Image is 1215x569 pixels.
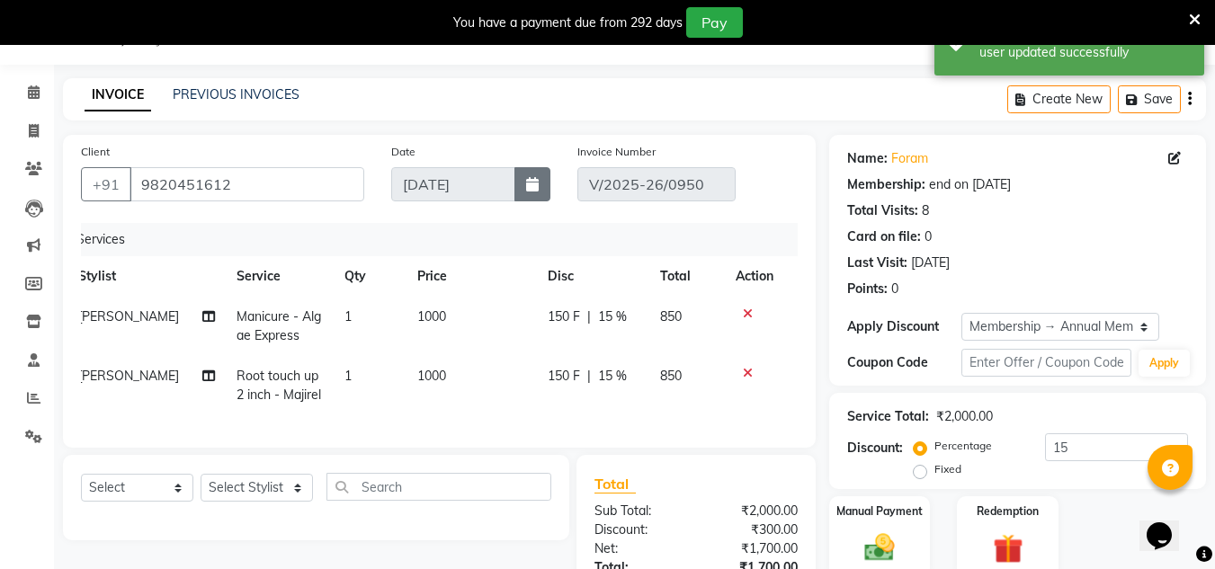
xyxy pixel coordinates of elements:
[453,13,683,32] div: You have a payment due from 292 days
[237,368,321,403] span: Root touch up 2 inch - Majirel
[173,86,299,102] a: PREVIOUS INVOICES
[836,503,923,520] label: Manual Payment
[1139,350,1190,377] button: Apply
[891,149,928,168] a: Foram
[78,368,179,384] span: [PERSON_NAME]
[587,307,591,326] span: |
[977,503,1039,520] label: Redemption
[1118,85,1181,113] button: Save
[855,530,904,565] img: _cash.svg
[81,167,131,201] button: +91
[594,475,636,493] span: Total
[725,256,784,297] th: Action
[686,7,743,38] button: Pay
[911,253,950,272] div: [DATE]
[581,502,696,520] div: Sub Total:
[847,280,888,298] div: Points:
[537,256,649,297] th: Disc
[577,144,656,160] label: Invoice Number
[1139,497,1197,551] iframe: chat widget
[660,308,682,325] span: 850
[85,79,151,111] a: INVOICE
[847,253,907,272] div: Last Visit:
[649,256,725,297] th: Total
[226,256,335,297] th: Service
[847,201,918,220] div: Total Visits:
[344,308,352,325] span: 1
[67,256,226,297] th: Stylist
[847,175,925,194] div: Membership:
[417,368,446,384] span: 1000
[934,461,961,477] label: Fixed
[548,307,580,326] span: 150 F
[81,144,110,160] label: Client
[922,201,929,220] div: 8
[696,502,811,520] div: ₹2,000.00
[696,520,811,539] div: ₹300.00
[847,149,888,168] div: Name:
[934,438,992,454] label: Percentage
[696,539,811,558] div: ₹1,700.00
[1007,85,1111,113] button: Create New
[979,43,1191,62] div: user updated successfully
[548,367,580,386] span: 150 F
[334,256,406,297] th: Qty
[69,223,798,256] div: Services
[344,368,352,384] span: 1
[925,227,932,246] div: 0
[847,227,921,246] div: Card on file:
[587,367,591,386] span: |
[847,407,929,426] div: Service Total:
[929,175,1011,194] div: end on [DATE]
[417,308,446,325] span: 1000
[598,367,627,386] span: 15 %
[598,307,627,326] span: 15 %
[237,308,321,343] span: Manicure - Algae Express
[660,368,682,384] span: 850
[581,539,696,558] div: Net:
[984,530,1032,567] img: _gift.svg
[78,308,179,325] span: [PERSON_NAME]
[406,256,538,297] th: Price
[391,144,415,160] label: Date
[130,167,364,201] input: Search by Name/Mobile/Email/Code
[581,520,696,539] div: Discount:
[847,317,960,336] div: Apply Discount
[847,353,960,372] div: Coupon Code
[326,473,551,501] input: Search
[936,407,993,426] div: ₹2,000.00
[847,439,903,458] div: Discount:
[891,280,898,298] div: 0
[961,349,1131,377] input: Enter Offer / Coupon Code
